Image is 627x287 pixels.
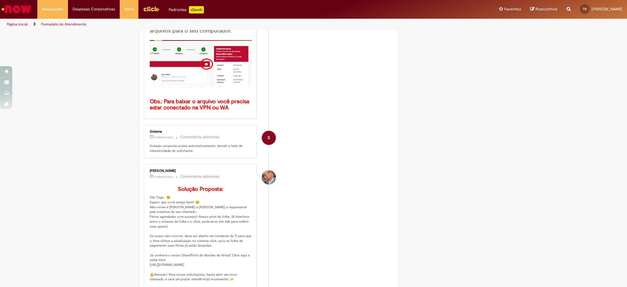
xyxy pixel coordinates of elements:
[143,4,160,13] img: click_logo_yellow_360x200.png
[150,130,252,134] div: Sistema
[154,135,173,139] span: 2 mês(es) atrás
[150,169,252,173] div: [PERSON_NAME]
[591,6,622,12] span: [PERSON_NAME]
[42,6,63,12] span: Requisições
[178,186,223,193] b: Solução Proposta:
[5,19,413,30] ul: Trilhas de página
[150,98,251,111] b: Obs.: Para baixar o arquivo você precisa estar conectado na VPN ou WA
[262,131,276,145] div: System
[7,22,28,27] a: Página inicial
[41,22,86,27] a: Formulário de Atendimento
[189,6,204,13] p: +GenAi
[262,170,276,184] div: Jacqueline Andrade Galani
[180,134,220,140] small: Comentários adicionais
[150,144,252,153] p: Solução proposta aceita automaticamente, devido a falta de interatividade do solicitante.
[150,40,252,87] img: x_mdbda_azure_blob.picture2.png
[535,6,558,12] span: Rascunhos
[1,3,32,15] img: ServiceNow
[154,135,173,139] time: 08/07/2025 15:36:52
[154,175,173,179] span: 2 mês(es) atrás
[583,7,587,11] span: TS
[504,6,521,12] span: Favoritos
[180,174,220,179] small: Comentários adicionais
[268,130,270,145] span: S
[530,6,558,12] a: Rascunhos
[169,6,204,13] div: Padroniza
[73,6,115,12] span: Despesas Corporativas
[124,6,134,12] span: More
